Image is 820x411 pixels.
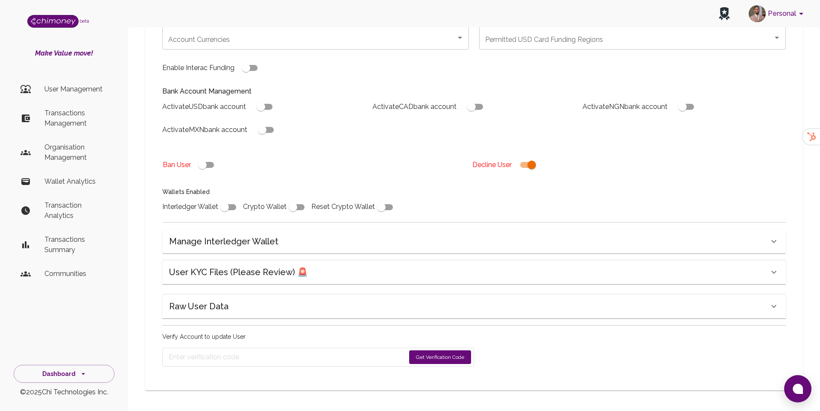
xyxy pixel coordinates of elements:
p: Enable Interac Funding [162,63,234,73]
p: Organisation Management [44,142,108,163]
p: Transactions Management [44,108,108,129]
button: Dashboard [14,365,114,383]
p: Decline User [472,160,512,170]
h6: Manage Interledger Wallet [169,235,278,248]
h6: Wallets Enabled [162,188,469,197]
h6: Activate MXN bank account [162,124,247,136]
button: account of current user [745,3,810,25]
div: Interledger Wallet Crypto Wallet Reset Crypto Wallet [152,177,469,215]
div: Manage Interledger Wallet [162,229,786,253]
p: Communities [44,269,108,279]
button: Open [771,32,783,44]
button: Get Verification Code [409,350,471,364]
p: Bank Account Management [162,86,786,97]
h6: Raw User Data [169,299,228,313]
img: Logo [27,15,79,28]
p: Verify Account to update User [162,332,474,341]
button: Open chat window [784,375,811,402]
h6: Activate NGN bank account [583,101,668,113]
h6: Activate CAD bank account [372,101,457,113]
p: User Management [44,84,108,94]
p: Wallet Analytics [44,176,108,187]
span: beta [79,18,89,23]
img: avatar [749,5,766,22]
p: Ban User [163,160,191,170]
h6: Activate USD bank account [162,101,246,113]
p: Transaction Analytics [44,200,108,221]
input: Enter verification code [169,350,405,364]
h6: User KYC Files (Please Review) 🚨 [169,265,308,279]
div: Raw User Data [162,294,786,318]
button: Open [454,32,466,44]
div: User KYC Files (Please Review) 🚨 [162,260,786,284]
p: Transactions Summary [44,235,108,255]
